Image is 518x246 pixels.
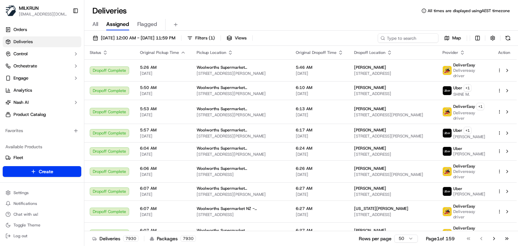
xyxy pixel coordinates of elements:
[354,65,386,70] span: [PERSON_NAME]
[92,5,127,16] h1: Deliveries
[453,68,486,79] span: Delivereasy driver
[197,85,285,90] span: Woolworths Supermarket [GEOGRAPHIC_DATA] - [GEOGRAPHIC_DATA]
[453,186,462,191] span: Uber
[354,133,432,139] span: [STREET_ADDRESS][PERSON_NAME]
[354,91,432,96] span: [STREET_ADDRESS]
[140,112,186,118] span: [DATE]
[19,5,39,11] span: MILKRUN
[197,91,285,96] span: [STREET_ADDRESS][PERSON_NAME]
[354,106,386,112] span: [PERSON_NAME]
[464,127,471,134] button: +1
[3,220,81,230] button: Toggle Theme
[184,33,218,43] button: Filters(1)
[354,228,386,233] span: [PERSON_NAME]
[442,50,458,55] span: Provider
[5,5,16,16] img: MILKRUN
[443,66,452,75] img: delivereasy_logo.png
[13,63,37,69] span: Orchestrate
[140,91,186,96] span: [DATE]
[140,192,186,197] span: [DATE]
[443,187,452,196] img: uber-new-logo.jpeg
[296,112,343,118] span: [DATE]
[296,186,343,191] span: 6:27 AM
[13,75,28,81] span: Engage
[140,71,186,76] span: [DATE]
[296,127,343,133] span: 6:17 AM
[296,152,343,157] span: [DATE]
[354,206,408,211] span: [US_STATE][PERSON_NAME]
[354,71,432,76] span: [STREET_ADDRESS]
[106,20,129,28] span: Assigned
[197,65,285,70] span: Woolworths Supermarket [GEOGRAPHIC_DATA] - [GEOGRAPHIC_DATA]
[140,228,186,233] span: 6:07 AM
[13,212,38,217] span: Chat with us!
[453,209,486,220] span: Delivereasy driver
[443,107,452,116] img: delivereasy_logo.png
[140,85,186,90] span: 5:50 AM
[13,51,28,57] span: Control
[452,35,461,41] span: Map
[443,207,452,216] img: delivereasy_logo.png
[13,190,29,195] span: Settings
[235,35,247,41] span: Views
[354,192,432,197] span: [STREET_ADDRESS]
[92,20,98,28] span: All
[140,65,186,70] span: 5:26 AM
[209,35,215,41] span: ( 1 )
[477,103,484,110] button: +1
[137,20,157,28] span: Flagged
[90,33,178,43] button: [DATE] 12:00 AM - [DATE] 11:59 PM
[354,127,386,133] span: [PERSON_NAME]
[296,50,337,55] span: Original Dropoff Time
[13,27,27,33] span: Orders
[19,11,67,17] button: [EMAIL_ADDRESS][DOMAIN_NAME]
[13,39,33,45] span: Deliveries
[296,192,343,197] span: [DATE]
[140,133,186,139] span: [DATE]
[197,106,285,112] span: Woolworths Supermarket [GEOGRAPHIC_DATA] - [GEOGRAPHIC_DATA]
[140,127,186,133] span: 5:57 AM
[3,210,81,219] button: Chat with us!
[92,235,139,242] div: Deliveries
[3,199,81,208] button: Notifications
[3,166,81,177] button: Create
[354,50,385,55] span: Dropoff Location
[453,62,475,68] span: DeliverEasy
[296,206,343,211] span: 6:27 AM
[453,191,485,197] span: [PERSON_NAME]
[453,110,486,121] span: Delivereasy driver
[3,24,81,35] a: Orders
[464,84,471,92] button: +1
[443,129,452,137] img: uber-new-logo.jpeg
[197,146,285,151] span: Woolworths Supermarket [GEOGRAPHIC_DATA] - [GEOGRAPHIC_DATA]
[453,151,485,157] span: [PERSON_NAME]
[13,222,40,228] span: Toggle Theme
[426,235,455,242] div: Page 1 of 159
[443,147,452,156] img: uber-new-logo.jpeg
[13,201,37,206] span: Notifications
[3,36,81,47] a: Deliveries
[197,50,226,55] span: Pickup Location
[453,134,485,140] span: [PERSON_NAME]
[3,188,81,197] button: Settings
[13,112,46,118] span: Product Catalog
[296,91,343,96] span: [DATE]
[140,152,186,157] span: [DATE]
[453,146,462,151] span: Uber
[296,85,343,90] span: 6:10 AM
[296,71,343,76] span: [DATE]
[195,35,215,41] span: Filters
[443,229,452,238] img: delivereasy_logo.png
[224,33,250,43] button: Views
[354,112,432,118] span: [STREET_ADDRESS][PERSON_NAME]
[13,155,23,161] span: Fleet
[453,104,475,109] span: DeliverEasy
[101,35,175,41] span: [DATE] 12:00 AM - [DATE] 11:59 PM
[453,225,475,231] span: DeliverEasy
[503,33,513,43] button: Refresh
[13,233,27,239] span: Log out
[441,33,464,43] button: Map
[296,65,343,70] span: 5:46 AM
[3,231,81,241] button: Log out
[197,166,285,171] span: Woolworths Supermarket [GEOGRAPHIC_DATA] - [PERSON_NAME]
